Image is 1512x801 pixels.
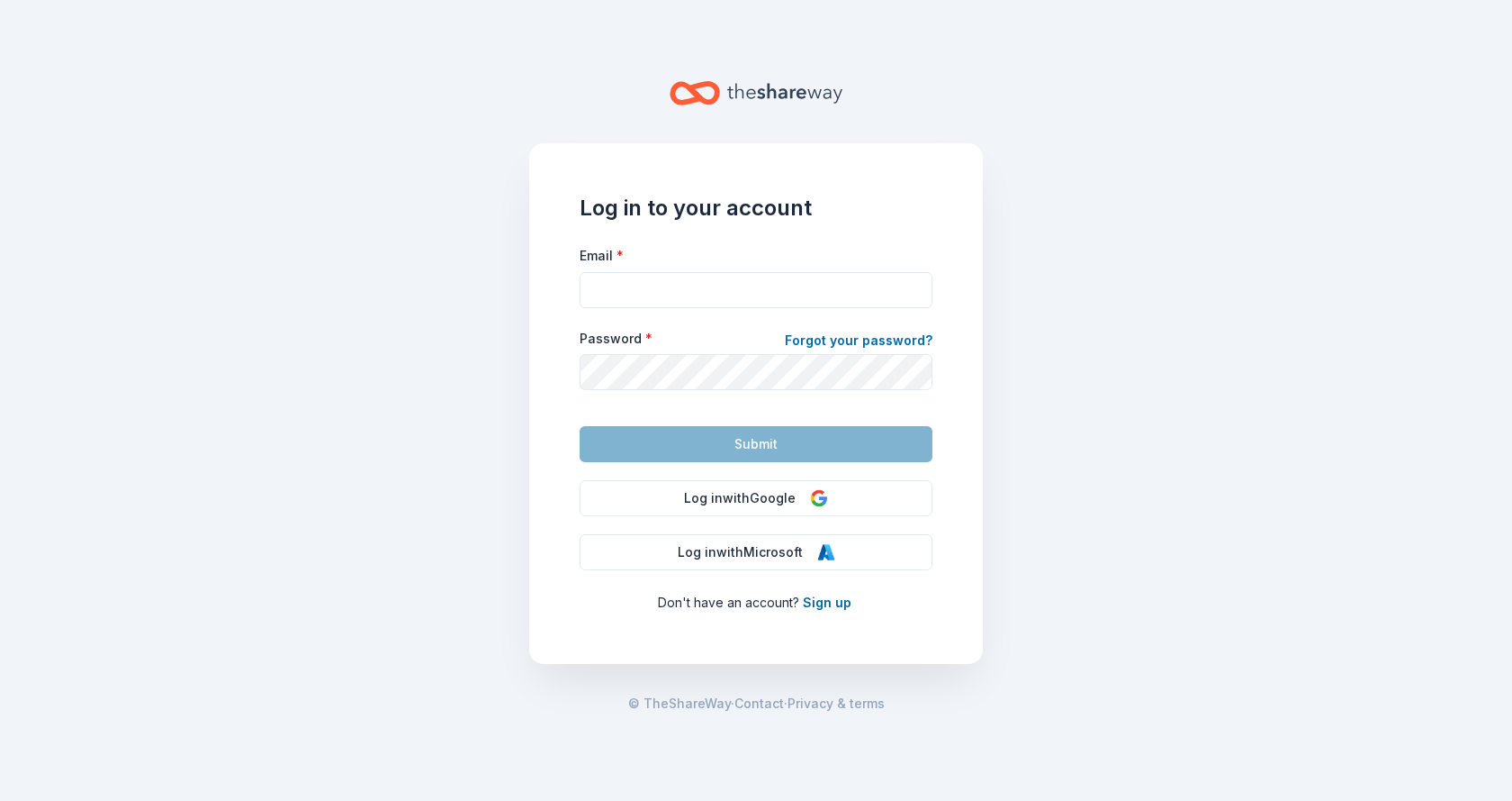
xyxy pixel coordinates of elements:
label: Email [580,247,624,265]
a: Contact [734,693,784,715]
img: Microsoft Logo [817,543,835,561]
button: Log inwithMicrosoft [580,534,932,570]
a: Sign up [803,595,851,610]
a: Forgot your password? [785,330,932,355]
span: © TheShareWay [628,696,731,711]
button: Log inwithGoogle [580,480,932,516]
a: Privacy & terms [787,693,885,715]
h1: Log in to your account [580,194,932,223]
span: Don ' t have an account? [658,595,799,610]
label: Password [580,330,652,348]
span: · · [628,693,885,715]
a: Home [670,72,842,114]
img: Google Logo [810,489,828,507]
